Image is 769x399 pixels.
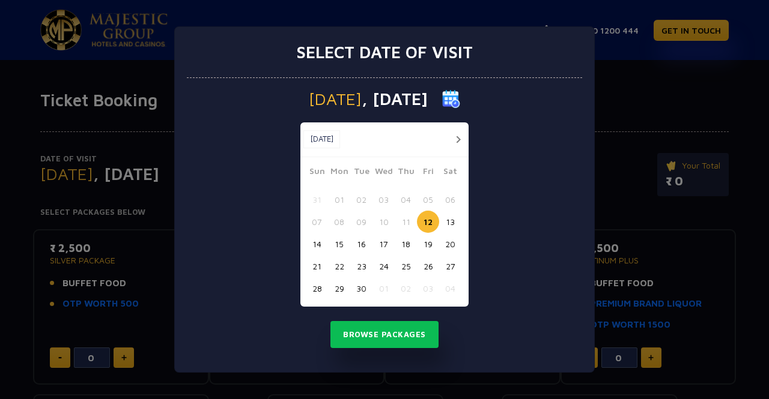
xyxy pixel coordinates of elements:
button: 31 [306,188,328,211]
button: 08 [328,211,350,233]
button: 01 [328,188,350,211]
button: 07 [306,211,328,233]
button: 18 [395,233,417,255]
button: 14 [306,233,328,255]
span: Wed [372,164,395,181]
button: 30 [350,277,372,299]
button: Browse Packages [330,321,439,349]
span: , [DATE] [362,91,428,107]
button: 12 [417,211,439,233]
button: 22 [328,255,350,277]
button: 16 [350,233,372,255]
button: 29 [328,277,350,299]
button: 26 [417,255,439,277]
button: 02 [350,188,372,211]
button: 27 [439,255,461,277]
button: 10 [372,211,395,233]
button: 15 [328,233,350,255]
button: 23 [350,255,372,277]
button: 03 [372,188,395,211]
button: 25 [395,255,417,277]
button: 04 [439,277,461,299]
button: 17 [372,233,395,255]
button: 24 [372,255,395,277]
span: Fri [417,164,439,181]
span: [DATE] [309,91,362,107]
span: Sat [439,164,461,181]
button: 13 [439,211,461,233]
span: Mon [328,164,350,181]
button: 20 [439,233,461,255]
button: [DATE] [303,130,340,148]
button: 04 [395,188,417,211]
button: 11 [395,211,417,233]
button: 09 [350,211,372,233]
img: calender icon [442,90,460,108]
button: 19 [417,233,439,255]
span: Sun [306,164,328,181]
button: 21 [306,255,328,277]
span: Thu [395,164,417,181]
button: 06 [439,188,461,211]
button: 28 [306,277,328,299]
span: Tue [350,164,372,181]
button: 01 [372,277,395,299]
button: 05 [417,188,439,211]
button: 02 [395,277,417,299]
h3: Select date of visit [296,42,473,62]
button: 03 [417,277,439,299]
